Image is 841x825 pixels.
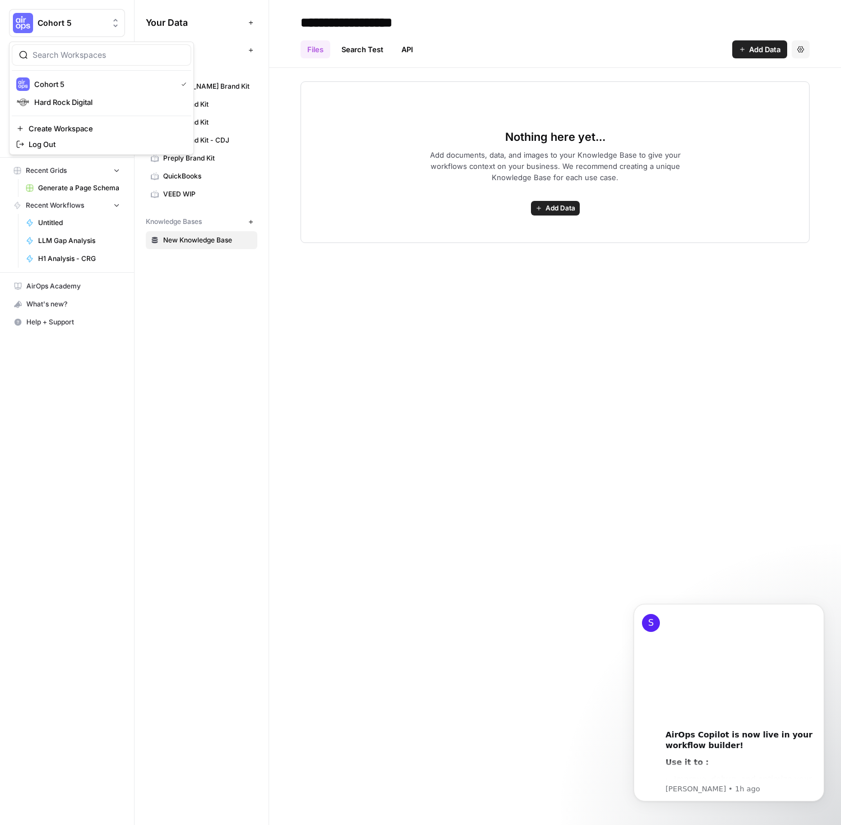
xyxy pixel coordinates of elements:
span: Add documents, data, and images to your Knowledge Base to give your workflows context on your bus... [412,149,699,183]
span: Hard Rock Digital [34,97,182,108]
div: Workspace: Cohort 5 [9,42,194,155]
a: Create Workspace [12,121,191,136]
span: Preply Brand Kit [163,153,252,163]
span: Nothing here yet... [505,129,606,145]
img: Cohort 5 Logo [13,13,33,33]
a: New Brand Kit [146,113,257,131]
div: What's new? [10,296,124,313]
span: New Brand Kit [163,117,252,127]
a: VEED WIP [146,185,257,203]
span: New Knowledge Base [163,235,252,245]
span: New Brand Kit - CDJ [163,135,252,145]
button: Add Data [531,201,580,216]
button: Recent Workflows [9,197,125,214]
span: Help + Support [26,317,120,327]
a: Untitled [21,214,125,232]
a: AirOps Academy [9,277,125,295]
button: What's new? [9,295,125,313]
a: H1 Analysis - CRG [21,250,125,268]
input: Search Workspaces [33,49,184,61]
span: Untitled [38,218,120,228]
span: Knowledge Bases [146,217,202,227]
span: New Brand Kit [163,99,252,109]
a: LLM Gap Analysis [21,232,125,250]
a: Search Test [335,40,390,58]
img: Cohort 5 Logo [16,77,30,91]
span: Your Data [146,16,244,29]
span: Recent Grids [26,166,67,176]
span: H1 Analysis - CRG [38,254,120,264]
button: Recent Grids [9,162,125,179]
a: New Knowledge Base [146,231,257,249]
span: Generate a Page Schema [38,183,120,193]
span: AirOps [163,63,252,74]
span: LLM Gap Analysis [38,236,120,246]
a: New Brand Kit [146,95,257,113]
span: VEED WIP [163,189,252,199]
span: Cohort 5 [38,17,105,29]
a: [PERSON_NAME] Brand Kit [146,77,257,95]
span: Create Workspace [29,123,182,134]
a: Generate a Page Schema [21,179,125,197]
button: Help + Support [9,313,125,331]
a: API [395,40,420,58]
button: Workspace: Cohort 5 [9,9,125,37]
span: Cohort 5 [34,79,172,90]
a: New Brand Kit - CDJ [146,131,257,149]
button: Add Data [732,40,787,58]
span: Add Data [546,203,575,213]
span: Add Data [749,44,780,55]
a: QuickBooks [146,167,257,185]
span: [PERSON_NAME] Brand Kit [163,81,252,91]
span: Log Out [29,139,182,150]
a: Preply Brand Kit [146,149,257,167]
iframe: Intercom notifications message [617,587,841,819]
span: QuickBooks [163,171,252,181]
img: Hard Rock Digital Logo [16,95,30,109]
a: Files [301,40,330,58]
a: AirOps [146,59,257,77]
a: Log Out [12,136,191,152]
span: Recent Workflows [26,200,84,210]
span: AirOps Academy [26,281,120,291]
